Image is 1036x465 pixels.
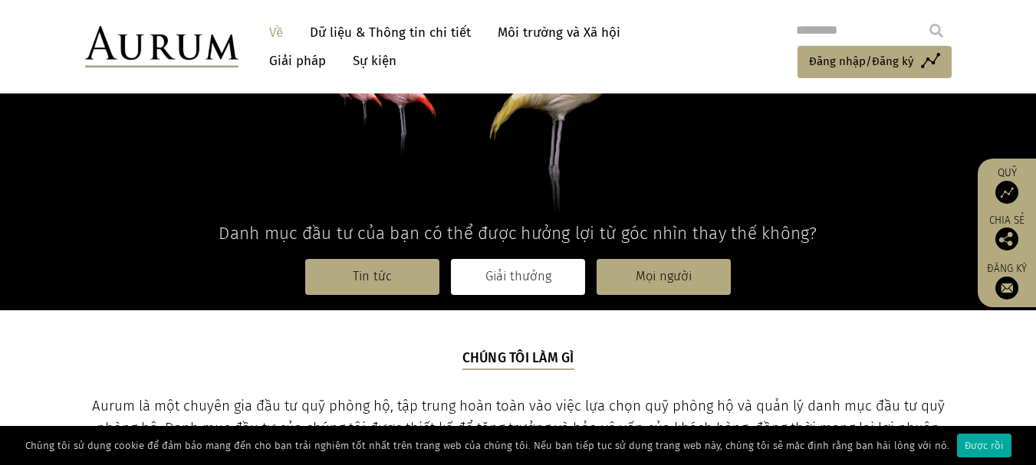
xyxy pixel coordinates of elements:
[597,259,731,294] a: Mọi người
[490,18,628,47] a: Môi trường và Xã hội
[921,15,952,46] input: Submit
[302,18,479,47] a: Dữ liệu & Thông tin chi tiết
[353,269,392,283] font: Tin tức
[25,440,949,451] font: Chúng tôi sử dụng cookie để đảm bảo mang đến cho bạn trải nghiệm tốt nhất trên trang web của chún...
[985,262,1028,300] a: Đăng ký
[462,350,574,366] font: Chúng tôi làm gì
[269,25,283,41] font: Về
[219,223,817,244] font: Danh mục đầu tư của bạn có thể được hưởng lợi từ góc nhìn thay thế không?
[995,228,1018,251] img: Chia sẻ bài viết này
[261,47,334,75] a: Giải pháp
[987,262,1027,275] font: Đăng ký
[85,26,238,67] img: Aurum
[809,54,913,68] font: Đăng nhập/Đăng ký
[498,25,620,41] font: Môi trường và Xã hội
[636,269,692,283] font: Mọi người
[92,398,945,460] font: Aurum là một chuyên gia đầu tư quỹ phòng hộ, tập trung hoàn toàn vào việc lựa chọn quỹ phòng hộ v...
[305,259,439,294] a: Tin tức
[995,277,1018,300] img: Đăng ký nhận bản tin của chúng tôi
[353,53,396,69] font: Sự kiện
[310,25,471,41] font: Dữ liệu & Thông tin chi tiết
[269,53,326,69] font: Giải pháp
[345,47,396,75] a: Sự kiện
[998,166,1017,179] font: Quỹ
[985,166,1028,204] a: Quỹ
[965,440,1004,451] font: Được rồi
[798,46,952,78] a: Đăng nhập/Đăng ký
[995,181,1018,204] img: Quỹ tiếp cận
[451,259,585,294] a: Giải thưởng
[261,18,291,47] a: Về
[989,214,1024,227] font: Chia sẻ
[485,269,551,283] font: Giải thưởng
